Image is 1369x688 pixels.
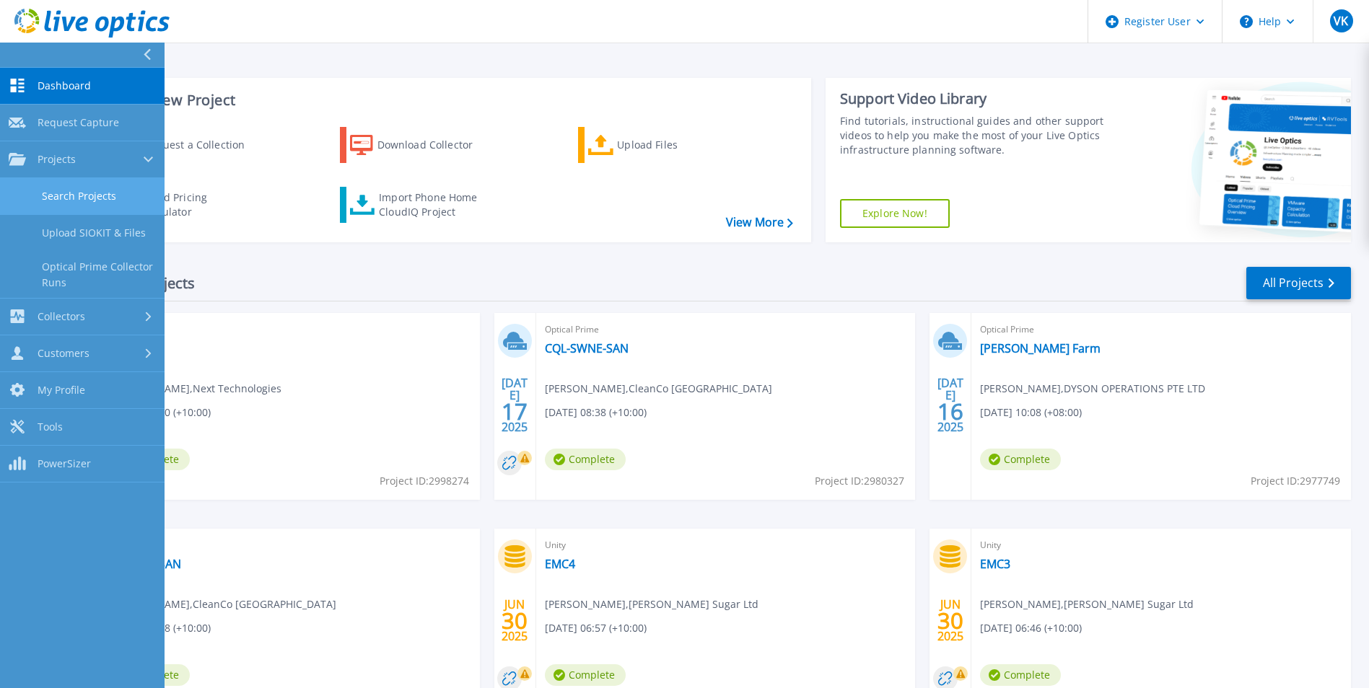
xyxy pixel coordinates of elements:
span: 16 [937,405,963,418]
span: Optical Prime [545,322,907,338]
span: Collectors [38,310,85,323]
span: My Profile [38,384,85,397]
span: Request Capture [38,116,119,129]
span: [PERSON_NAME] , CleanCo [GEOGRAPHIC_DATA] [545,381,772,397]
div: Request a Collection [144,131,259,159]
span: [PERSON_NAME] , [PERSON_NAME] Sugar Ltd [980,596,1194,612]
span: Optical Prime [980,322,1342,338]
h3: Start a New Project [102,92,792,108]
a: Cloud Pricing Calculator [102,187,263,223]
span: Projects [38,153,76,166]
div: Download Collector [377,131,493,159]
div: JUN 2025 [501,594,528,647]
span: [DATE] 10:08 (+08:00) [980,405,1082,420]
span: Project ID: 2998274 [380,473,469,489]
div: Import Phone Home CloudIQ Project [379,190,491,219]
span: [DATE] 06:57 (+10:00) [545,620,647,636]
span: Optical Prime [109,322,471,338]
a: EMC4 [545,557,575,571]
span: Optical Prime [109,537,471,553]
span: Project ID: 2980327 [815,473,904,489]
div: [DATE] 2025 [937,379,964,431]
a: View More [726,216,793,229]
a: Request a Collection [102,127,263,163]
span: Complete [980,449,1061,470]
span: Tools [38,420,63,433]
div: Cloud Pricing Calculator [141,190,257,219]
span: Complete [545,664,626,686]
span: 17 [502,405,528,418]
span: Dashboard [38,79,91,92]
span: [PERSON_NAME] , [PERSON_NAME] Sugar Ltd [545,596,758,612]
div: JUN 2025 [937,594,964,647]
span: Complete [545,449,626,470]
span: [DATE] 06:46 (+10:00) [980,620,1082,636]
span: [PERSON_NAME] , Next Technologies [109,381,281,397]
span: Complete [980,664,1061,686]
div: Upload Files [617,131,732,159]
span: Unity [545,537,907,553]
a: CQL-SWNE-SAN [545,341,629,356]
a: EMC3 [980,557,1010,571]
span: Project ID: 2977749 [1251,473,1340,489]
span: VK [1334,15,1348,27]
span: Unity [980,537,1342,553]
a: Explore Now! [840,199,950,228]
span: [PERSON_NAME] , DYSON OPERATIONS PTE LTD [980,381,1205,397]
span: Customers [38,347,89,360]
span: 30 [502,614,528,627]
a: Download Collector [340,127,501,163]
div: [DATE] 2025 [501,379,528,431]
a: [PERSON_NAME] Farm [980,341,1101,356]
span: [DATE] 08:38 (+10:00) [545,405,647,420]
a: Upload Files [578,127,739,163]
span: [PERSON_NAME] , CleanCo [GEOGRAPHIC_DATA] [109,596,336,612]
span: 30 [937,614,963,627]
div: Find tutorials, instructional guides and other support videos to help you make the most of your L... [840,114,1108,157]
span: PowerSizer [38,457,91,470]
div: Support Video Library [840,89,1108,108]
a: All Projects [1246,267,1351,299]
